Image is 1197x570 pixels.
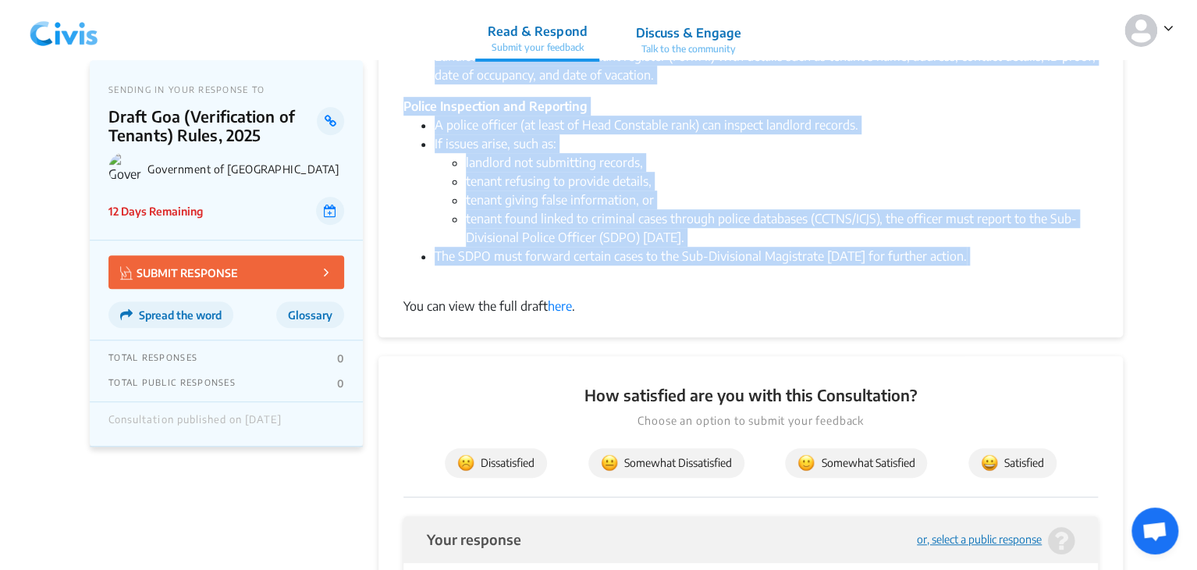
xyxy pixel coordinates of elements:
[1131,508,1178,554] div: Open chat
[445,448,547,478] button: Dissatisfied
[635,23,741,42] p: Discuss & Engage
[108,377,236,390] p: TOTAL PUBLIC RESPONSES
[403,297,1098,315] div: You can view the full draft .
[588,448,744,478] button: Somewhat Dissatisfied
[981,454,1044,472] span: Satisfied
[488,22,587,41] p: Read & Respond
[108,107,317,144] p: Draft Goa (Verification of Tenants) Rules, 2025
[466,209,1098,247] li: tenant found linked to criminal cases through police databases (CCTNS/ICJS), the officer must rep...
[23,7,105,54] img: navlogo.png
[108,301,233,328] button: Spread the word
[548,298,572,314] a: here
[457,454,535,472] span: Dissatisfied
[435,134,1098,247] li: If issues arise, such as:
[337,377,344,390] p: 0
[601,454,618,472] img: somewhat_dissatisfied.svg
[403,412,1098,429] p: Choose an option to submit your feedback
[1124,14,1157,47] img: person-default.svg
[488,41,587,55] p: Submit your feedback
[120,263,238,281] p: SUBMIT RESPONSE
[108,352,197,365] p: TOTAL RESPONSES
[108,203,203,219] p: 12 Days Remaining
[139,308,222,322] span: Spread the word
[968,448,1057,478] button: Satisfied
[435,116,1098,134] li: A police officer (at least of Head Constable rank) can inspect landlord records.
[785,448,927,478] button: Somewhat Satisfied
[276,301,344,328] button: Glossary
[457,454,474,472] img: dissatisfied.svg
[635,42,741,56] p: Talk to the community
[120,266,133,280] img: Vector.jpg
[337,352,344,365] p: 0
[466,191,1098,209] li: tenant giving false information, or
[797,454,915,472] span: Somewhat Satisfied
[427,532,521,547] div: Your response
[601,454,732,472] span: Somewhat Dissatisfied
[403,98,588,114] strong: Police Inspection and Reporting
[288,308,332,322] span: Glossary
[108,255,344,289] button: SUBMIT RESPONSE
[108,414,282,434] div: Consultation published on [DATE]
[797,454,815,472] img: somewhat_satisfied.svg
[466,172,1098,191] li: tenant refusing to provide details,
[981,454,998,472] img: satisfied.svg
[403,384,1098,406] p: How satisfied are you with this Consultation?
[917,534,1042,546] div: or, select a public response
[147,162,344,176] p: Government of [GEOGRAPHIC_DATA]
[435,47,1098,84] li: Landlords must maintain a tenant register (Form II) with details such as tenant’s name, address, ...
[466,153,1098,172] li: landlord not submitting records,
[435,247,1098,284] li: The SDPO must forward certain cases to the Sub-Divisional Magistrate [DATE] for further action.
[108,152,141,185] img: Government of Goa logo
[108,84,344,94] p: SENDING IN YOUR RESPONSE TO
